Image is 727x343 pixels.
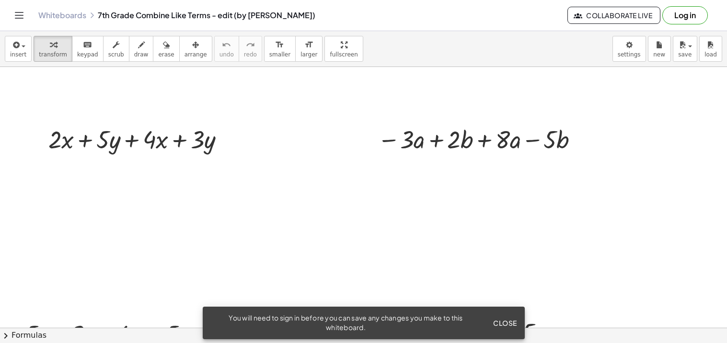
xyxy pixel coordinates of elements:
[612,36,646,62] button: settings
[239,36,262,62] button: redoredo
[38,11,86,20] a: Whiteboards
[219,51,234,58] span: undo
[489,314,521,332] button: Close
[269,51,290,58] span: smaller
[244,51,257,58] span: redo
[77,51,98,58] span: keypad
[83,39,92,51] i: keyboard
[275,39,284,51] i: format_size
[12,8,27,23] button: Toggle navigation
[264,36,296,62] button: format_sizesmaller
[210,313,482,332] div: You will need to sign in before you can save any changes you make to this whiteboard.
[39,51,67,58] span: transform
[618,51,641,58] span: settings
[214,36,239,62] button: undoundo
[103,36,129,62] button: scrub
[493,319,517,327] span: Close
[179,36,212,62] button: arrange
[295,36,323,62] button: format_sizelarger
[72,36,104,62] button: keyboardkeypad
[246,39,255,51] i: redo
[673,36,697,62] button: save
[662,6,708,24] button: Log in
[158,51,174,58] span: erase
[108,51,124,58] span: scrub
[678,51,692,58] span: save
[648,36,671,62] button: new
[134,51,149,58] span: draw
[567,7,660,24] button: Collaborate Live
[304,39,313,51] i: format_size
[300,51,317,58] span: larger
[330,51,358,58] span: fullscreen
[704,51,717,58] span: load
[576,11,652,20] span: Collaborate Live
[10,51,26,58] span: insert
[324,36,363,62] button: fullscreen
[185,51,207,58] span: arrange
[129,36,154,62] button: draw
[653,51,665,58] span: new
[153,36,179,62] button: erase
[699,36,722,62] button: load
[222,39,231,51] i: undo
[34,36,72,62] button: transform
[5,36,32,62] button: insert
